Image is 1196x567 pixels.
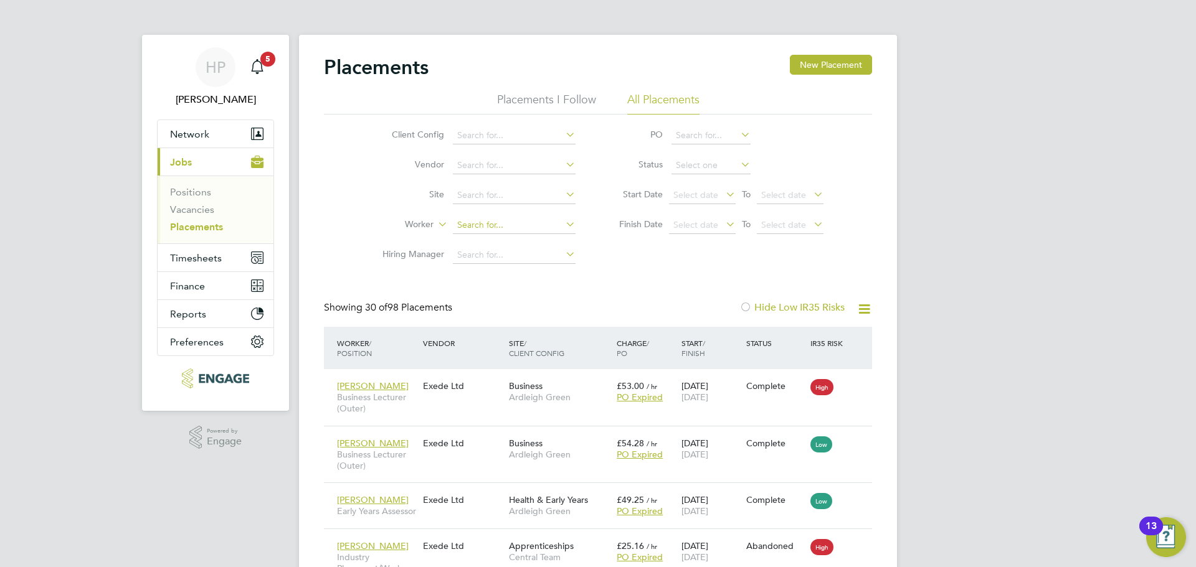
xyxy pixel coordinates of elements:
[672,127,751,144] input: Search for...
[810,379,833,395] span: High
[207,426,242,436] span: Powered by
[334,533,872,544] a: [PERSON_NAME]Industry Placement/Work Experience Coordinator (Inner)Exede LtdApprenticeshipsCentra...
[672,157,751,174] input: Select one
[673,219,718,230] span: Select date
[207,436,242,447] span: Engage
[157,47,274,107] a: HP[PERSON_NAME]
[810,436,832,452] span: Low
[170,204,214,215] a: Vacancies
[245,47,270,87] a: 5
[373,129,444,140] label: Client Config
[337,540,409,551] span: [PERSON_NAME]
[607,189,663,200] label: Start Date
[617,391,663,403] span: PO Expired
[158,328,273,355] button: Preferences
[678,332,743,364] div: Start
[420,534,506,558] div: Exede Ltd
[337,391,417,414] span: Business Lecturer (Outer)
[607,218,663,230] label: Finish Date
[746,494,805,505] div: Complete
[142,35,289,411] nav: Main navigation
[365,301,387,314] span: 30 of
[260,52,275,67] span: 5
[647,541,657,551] span: / hr
[681,449,708,460] span: [DATE]
[453,127,576,144] input: Search for...
[807,332,850,354] div: IR35 Risk
[681,338,705,358] span: / Finish
[509,551,610,563] span: Central Team
[647,439,657,448] span: / hr
[334,373,872,384] a: [PERSON_NAME]Business Lecturer (Outer)Exede LtdBusinessArdleigh Green£53.00 / hrPO Expired[DATE][...
[182,368,249,388] img: xede-logo-retina.png
[189,426,242,449] a: Powered byEngage
[607,129,663,140] label: PO
[362,218,434,231] label: Worker
[673,189,718,200] span: Select date
[337,338,372,358] span: / Position
[746,438,805,449] div: Complete
[617,505,663,517] span: PO Expired
[627,92,700,115] li: All Placements
[607,159,663,170] label: Status
[170,252,222,264] span: Timesheets
[738,216,754,232] span: To
[681,505,708,517] span: [DATE]
[324,301,455,314] div: Showing
[617,438,644,449] span: £54.28
[337,438,409,449] span: [PERSON_NAME]
[337,505,417,517] span: Early Years Assessor
[509,449,610,460] span: Ardleigh Green
[678,374,743,409] div: [DATE]
[509,391,610,403] span: Ardleigh Green
[1146,526,1157,542] div: 13
[810,539,833,555] span: High
[170,280,205,292] span: Finance
[324,55,429,80] h2: Placements
[509,380,543,391] span: Business
[453,217,576,234] input: Search for...
[810,493,832,509] span: Low
[509,494,588,505] span: Health & Early Years
[746,540,805,551] div: Abandoned
[614,332,678,364] div: Charge
[678,431,743,466] div: [DATE]
[420,332,506,354] div: Vendor
[681,551,708,563] span: [DATE]
[420,374,506,398] div: Exede Ltd
[761,219,806,230] span: Select date
[158,176,273,243] div: Jobs
[157,92,274,107] span: Hannah Pearce
[158,272,273,299] button: Finance
[206,59,225,75] span: HP
[790,55,872,75] button: New Placement
[617,380,644,391] span: £53.00
[617,494,644,505] span: £49.25
[743,332,808,354] div: Status
[647,382,657,391] span: / hr
[170,221,223,233] a: Placements
[738,186,754,202] span: To
[158,244,273,271] button: Timesheets
[678,488,743,523] div: [DATE]
[761,189,806,200] span: Select date
[453,157,576,174] input: Search for...
[170,308,206,320] span: Reports
[509,540,574,551] span: Apprenticeships
[647,495,657,505] span: / hr
[337,449,417,471] span: Business Lecturer (Outer)
[509,438,543,449] span: Business
[509,338,564,358] span: / Client Config
[157,368,274,388] a: Go to home page
[617,449,663,460] span: PO Expired
[420,431,506,455] div: Exede Ltd
[337,380,409,391] span: [PERSON_NAME]
[337,494,409,505] span: [PERSON_NAME]
[170,186,211,198] a: Positions
[681,391,708,403] span: [DATE]
[373,248,444,260] label: Hiring Manager
[1146,517,1186,557] button: Open Resource Center, 13 new notifications
[334,487,872,498] a: [PERSON_NAME]Early Years AssessorExede LtdHealth & Early YearsArdleigh Green£49.25 / hrPO Expired...
[509,505,610,517] span: Ardleigh Green
[170,336,224,348] span: Preferences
